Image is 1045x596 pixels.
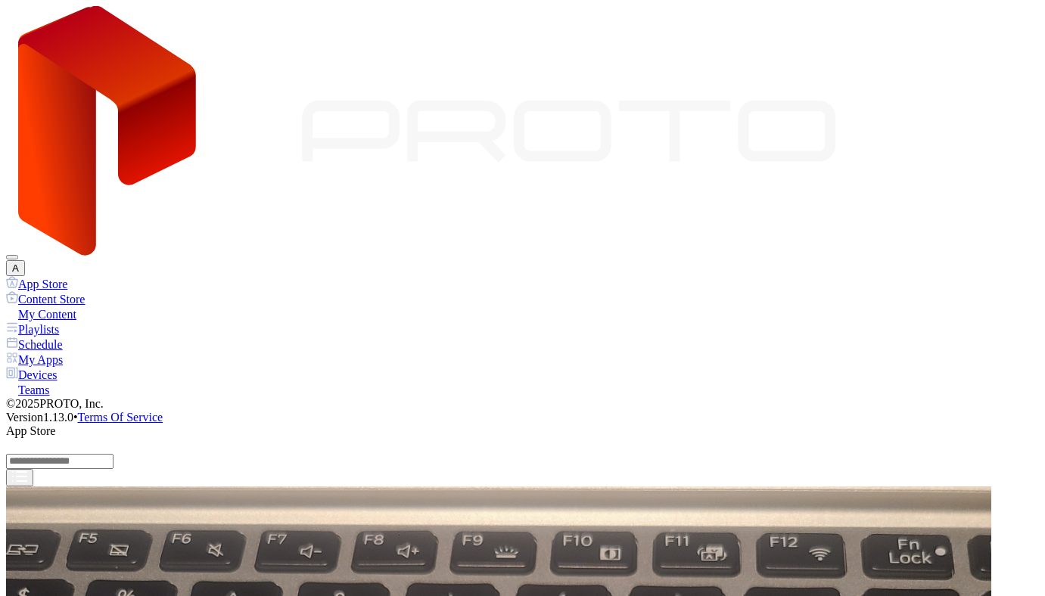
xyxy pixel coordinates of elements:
a: Playlists [6,321,1039,337]
a: My Apps [6,352,1039,367]
a: Terms Of Service [78,411,163,424]
button: A [6,260,25,276]
a: Content Store [6,291,1039,306]
a: Devices [6,367,1039,382]
div: © 2025 PROTO, Inc. [6,397,1039,411]
a: App Store [6,276,1039,291]
div: App Store [6,424,1039,438]
a: Schedule [6,337,1039,352]
span: Version 1.13.0 • [6,411,78,424]
a: Teams [6,382,1039,397]
a: My Content [6,306,1039,321]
